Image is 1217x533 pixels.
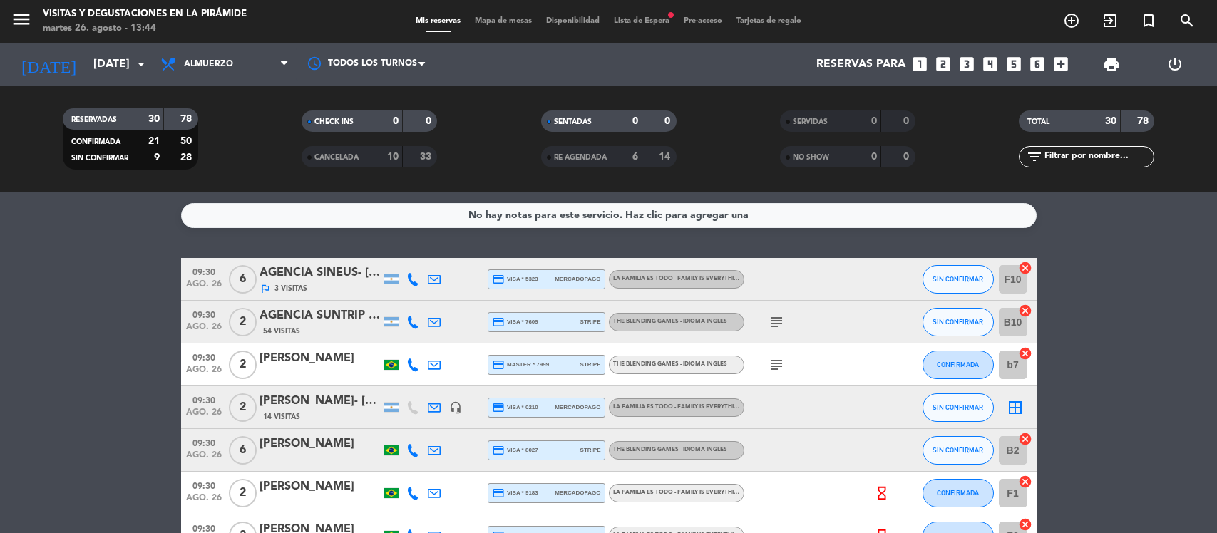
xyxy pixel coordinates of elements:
[148,114,160,124] strong: 30
[555,488,600,497] span: mercadopago
[492,273,505,286] i: credit_card
[1105,116,1116,126] strong: 30
[263,411,300,423] span: 14 Visitas
[274,283,307,294] span: 3 Visitas
[871,152,877,162] strong: 0
[871,116,877,126] strong: 0
[1043,149,1154,165] input: Filtrar por nombre...
[1102,12,1119,29] i: exit_to_app
[229,308,257,336] span: 2
[492,273,538,286] span: visa * 5323
[260,349,381,368] div: [PERSON_NAME]
[937,361,979,368] span: CONFIRMADA
[933,318,983,326] span: SIN CONFIRMAR
[71,138,120,145] span: CONFIRMADA
[11,9,32,35] button: menu
[555,274,600,284] span: mercadopago
[186,450,222,467] span: ago. 26
[186,365,222,381] span: ago. 26
[1018,346,1032,361] i: cancel
[229,351,257,379] span: 2
[420,152,434,162] strong: 33
[1005,55,1023,73] i: looks_5
[180,114,195,124] strong: 78
[937,489,979,497] span: CONFIRMADA
[393,116,399,126] strong: 0
[43,7,247,21] div: Visitas y degustaciones en La Pirámide
[874,485,890,501] i: hourglass_empty
[184,59,233,69] span: Almuerzo
[664,116,673,126] strong: 0
[426,116,434,126] strong: 0
[580,317,601,326] span: stripe
[933,446,983,454] span: SIN CONFIRMAR
[492,487,505,500] i: credit_card
[263,326,300,337] span: 54 Visitas
[186,434,222,450] span: 09:30
[1018,475,1032,489] i: cancel
[154,152,160,162] strong: 9
[768,314,785,331] i: subject
[492,401,505,414] i: credit_card
[923,351,994,379] button: CONFIRMADA
[1103,56,1120,73] span: print
[580,360,601,369] span: stripe
[816,58,905,71] span: Reservas para
[933,403,983,411] span: SIN CONFIRMAR
[260,477,381,496] div: [PERSON_NAME]
[492,358,505,371] i: credit_card
[903,116,912,126] strong: 0
[186,408,222,424] span: ago. 26
[1027,118,1049,125] span: TOTAL
[260,306,381,325] div: AGENCIA SUNTRIP - [PERSON_NAME] x 2
[1018,261,1032,275] i: cancel
[11,9,32,30] i: menu
[613,490,771,495] span: La Familia es Todo - Family is Everything Español
[667,11,675,19] span: fiber_manual_record
[1018,517,1032,532] i: cancel
[260,283,271,294] i: outlined_flag
[659,152,673,162] strong: 14
[677,17,729,25] span: Pre-acceso
[613,447,727,452] span: The Blending Games - Idioma Ingles
[793,118,828,125] span: SERVIDAS
[409,17,468,25] span: Mis reservas
[554,118,592,125] span: SENTADAS
[229,393,257,422] span: 2
[11,48,86,80] i: [DATE]
[539,17,607,25] span: Disponibilidad
[1026,148,1043,165] i: filter_list
[133,56,150,73] i: arrow_drop_down
[981,55,1000,73] i: looks_4
[468,207,749,224] div: No hay notas para este servicio. Haz clic para agregar una
[793,154,829,161] span: NO SHOW
[492,316,538,328] span: visa * 7609
[71,155,128,162] span: SIN CONFIRMAR
[229,436,257,465] span: 6
[148,136,160,146] strong: 21
[492,358,550,371] span: master * 7999
[180,136,195,146] strong: 50
[229,265,257,294] span: 6
[1063,12,1080,29] i: add_circle_outline
[923,436,994,465] button: SIN CONFIRMAR
[903,152,912,162] strong: 0
[260,435,381,453] div: [PERSON_NAME]
[613,404,789,410] span: La Familia es Todo - Family is Everything Español
[1052,55,1070,73] i: add_box
[580,445,601,455] span: stripe
[555,403,600,412] span: mercadopago
[934,55,952,73] i: looks_two
[923,265,994,294] button: SIN CONFIRMAR
[186,348,222,365] span: 09:30
[314,154,359,161] span: CANCELADA
[923,393,994,422] button: SIN CONFIRMAR
[607,17,677,25] span: Lista de Espera
[492,487,538,500] span: visa * 9183
[492,316,505,328] i: credit_card
[632,116,638,126] strong: 0
[1140,12,1157,29] i: turned_in_not
[186,322,222,338] span: ago. 26
[186,477,222,493] span: 09:30
[186,493,222,509] span: ago. 26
